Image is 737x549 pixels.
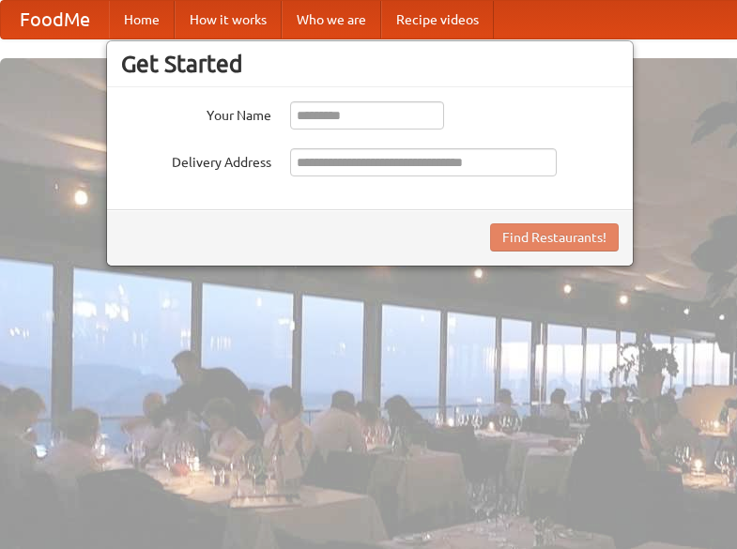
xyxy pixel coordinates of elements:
[109,1,175,38] a: Home
[381,1,494,38] a: Recipe videos
[121,101,271,125] label: Your Name
[121,148,271,172] label: Delivery Address
[490,223,619,252] button: Find Restaurants!
[175,1,282,38] a: How it works
[121,50,619,78] h3: Get Started
[1,1,109,38] a: FoodMe
[282,1,381,38] a: Who we are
